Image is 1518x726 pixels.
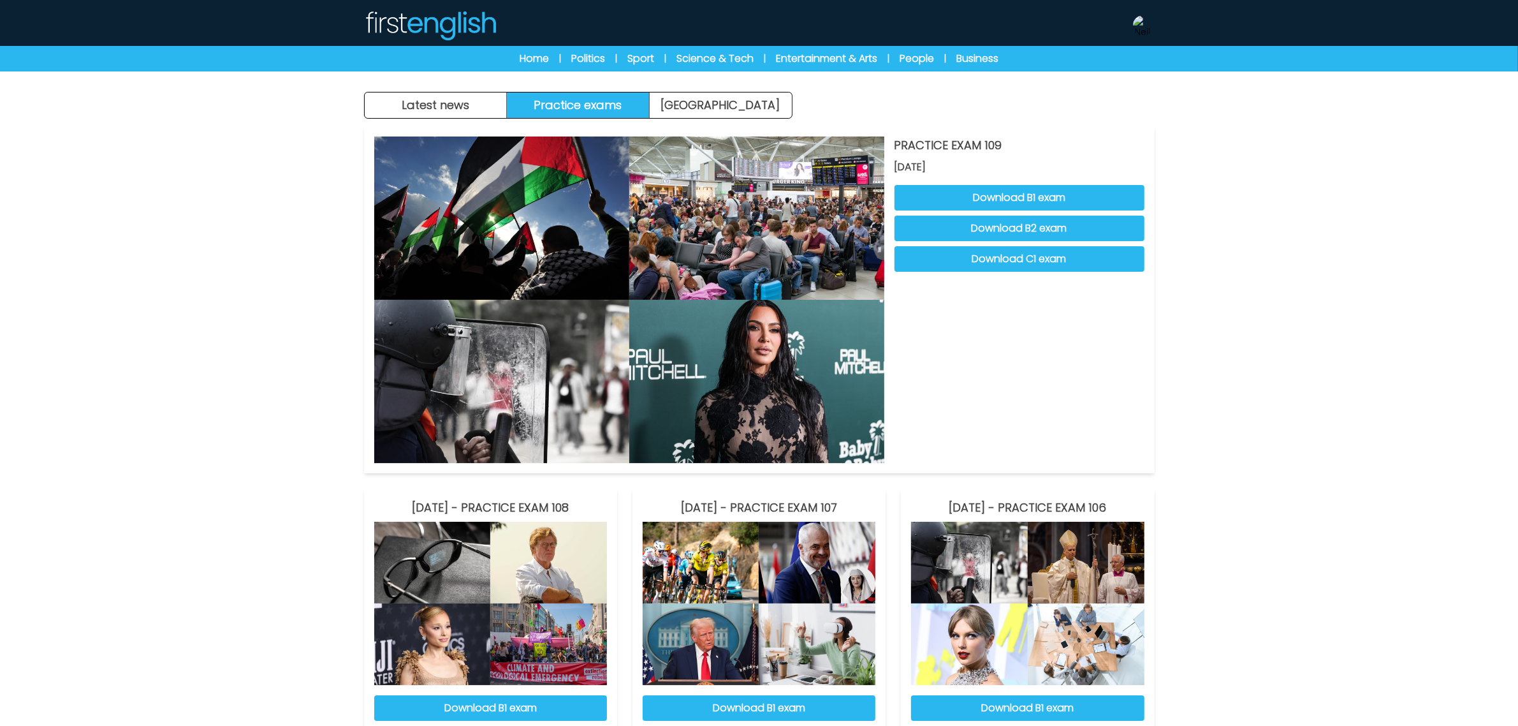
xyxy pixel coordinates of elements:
[887,52,889,65] span: |
[911,604,1028,685] img: PRACTICE EXAM 106
[643,695,875,721] button: Download B1 exam
[900,51,934,66] a: People
[520,51,549,66] a: Home
[627,51,654,66] a: Sport
[374,522,491,604] img: PRACTICE EXAM 108
[776,51,877,66] a: Entertainment & Arts
[374,300,629,463] img: PRACTICE EXAM 109
[911,499,1144,517] h3: [DATE] - PRACTICE EXAM 106
[643,604,759,685] img: PRACTICE EXAM 107
[615,52,617,65] span: |
[365,93,507,118] button: Latest news
[374,695,607,721] button: Download B1 exam
[911,695,1144,721] button: Download B1 exam
[894,137,1144,154] h3: PRACTICE EXAM 109
[629,137,884,300] img: PRACTICE EXAM 109
[1028,522,1144,604] img: PRACTICE EXAM 106
[759,522,875,604] img: PRACTICE EXAM 107
[490,522,607,604] img: PRACTICE EXAM 108
[629,300,884,463] img: PRACTICE EXAM 109
[894,216,1144,241] button: Download B2 exam
[643,499,875,517] h3: [DATE] - PRACTICE EXAM 107
[1133,15,1153,36] img: Neil Storey
[1028,604,1144,685] img: PRACTICE EXAM 106
[676,51,754,66] a: Science & Tech
[650,93,792,118] a: [GEOGRAPHIC_DATA]
[490,604,607,685] img: PRACTICE EXAM 108
[507,93,650,118] button: Practice exams
[956,51,998,66] a: Business
[894,159,1144,175] span: [DATE]
[643,522,759,604] img: PRACTICE EXAM 107
[374,137,629,300] img: PRACTICE EXAM 109
[894,185,1144,211] button: Download B1 exam
[894,246,1144,272] button: Download C1 exam
[911,522,1028,604] img: PRACTICE EXAM 106
[374,604,491,685] img: PRACTICE EXAM 108
[759,604,875,685] img: PRACTICE EXAM 107
[571,51,605,66] a: Politics
[559,52,561,65] span: |
[664,52,666,65] span: |
[364,10,497,41] img: Logo
[764,52,766,65] span: |
[374,499,607,517] h3: [DATE] - PRACTICE EXAM 108
[944,52,946,65] span: |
